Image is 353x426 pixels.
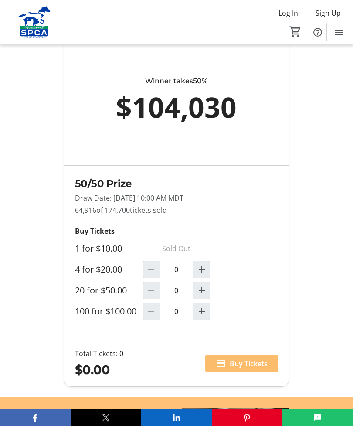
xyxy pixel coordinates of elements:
label: 1 for $10.00 [75,244,122,254]
button: X [71,409,141,426]
button: Increment by one [193,303,210,320]
label: 20 for $50.00 [75,286,127,296]
span: Sign Up [316,8,341,18]
span: Log In [278,8,298,18]
p: 64,916 tickets sold [75,205,278,216]
div: Winner takes [82,76,271,87]
span: of 174,700 [96,206,130,215]
strong: Buy Tickets [75,227,115,236]
button: Buy Tickets [205,355,278,373]
span: Buy Tickets [230,359,268,369]
button: SMS [282,409,353,426]
label: 4 for $20.00 [75,265,122,275]
button: Increment by one [193,262,210,278]
p: Draw Date: [DATE] 10:00 AM MDT [75,193,278,204]
div: $104,030 [82,87,271,129]
button: Log In [272,6,305,20]
label: 100 for $100.00 [75,307,136,317]
img: Alberta SPCA's Logo [5,6,63,39]
button: LinkedIn [141,409,212,426]
p: Sold Out [143,240,210,258]
button: Pinterest [212,409,282,426]
button: Increment by one [193,283,210,299]
button: Sign Up [309,6,348,20]
button: Cart [288,24,303,40]
span: 50% [193,77,207,85]
button: Help [309,24,326,41]
h2: 50/50 Prize [75,177,278,191]
button: Menu [330,24,348,41]
div: Total Tickets: 0 [75,349,123,359]
div: $0.00 [75,361,123,380]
